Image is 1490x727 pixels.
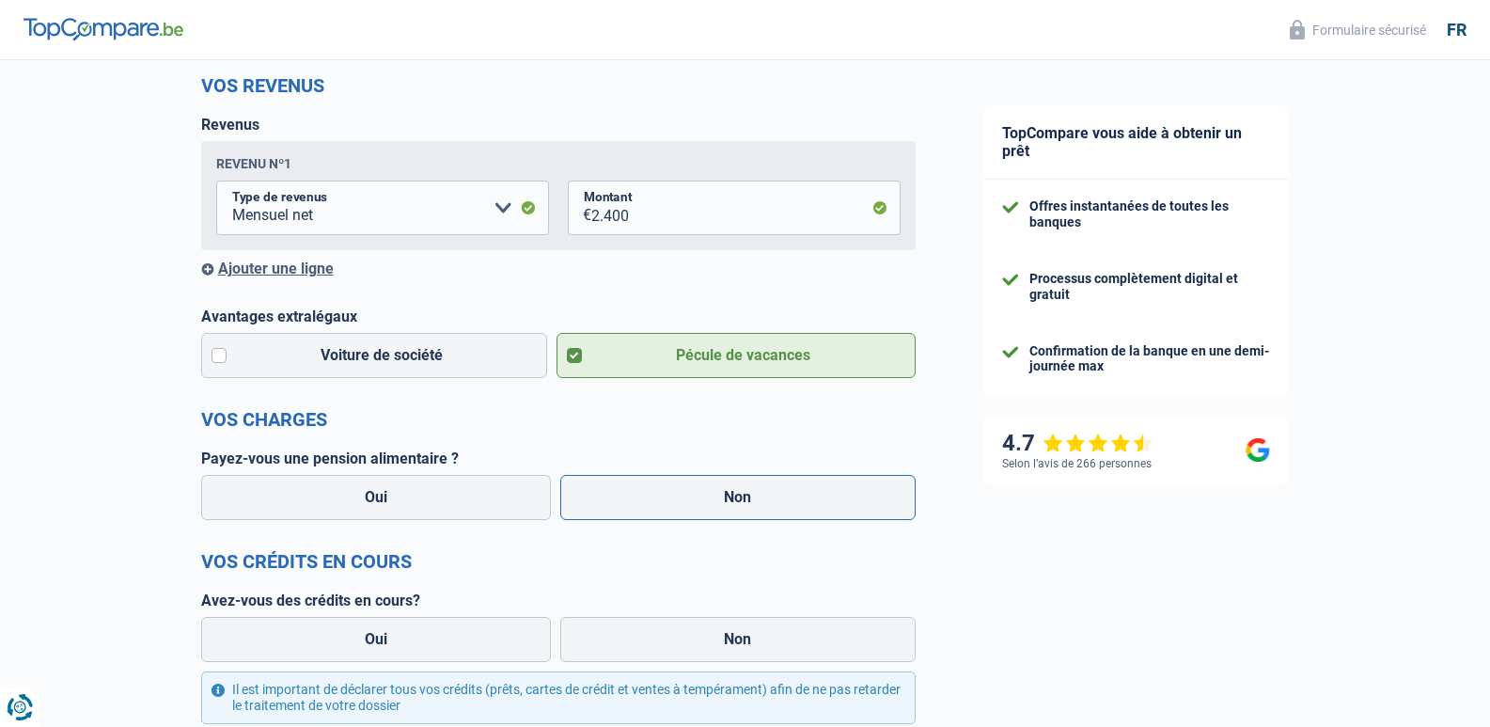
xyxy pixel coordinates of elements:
[560,475,916,520] label: Non
[201,260,916,277] div: Ajouter une ligne
[983,105,1289,180] div: TopCompare vous aide à obtenir un prêt
[201,450,916,467] label: Payez-vous une pension alimentaire ?
[201,74,916,97] h2: Vos revenus
[1447,20,1466,40] div: fr
[201,550,916,573] h2: Vos crédits en cours
[1278,14,1437,45] button: Formulaire sécurisé
[568,181,591,235] span: €
[1029,271,1270,303] div: Processus complètement digital et gratuit
[560,617,916,662] label: Non
[201,408,916,431] h2: Vos charges
[201,308,916,325] label: Avantages extralégaux
[1002,457,1152,470] div: Selon l’avis de 266 personnes
[216,156,291,171] div: Revenu nº1
[201,116,259,134] label: Revenus
[201,475,552,520] label: Oui
[201,333,548,378] label: Voiture de société
[1029,198,1270,230] div: Offres instantanées de toutes les banques
[1029,343,1270,375] div: Confirmation de la banque en une demi-journée max
[201,672,916,724] div: Il est important de déclarer tous vos crédits (prêts, cartes de crédit et ventes à tempérament) a...
[201,617,552,662] label: Oui
[201,592,916,609] label: Avez-vous des crédits en cours?
[5,485,6,486] img: Advertisement
[24,18,183,40] img: TopCompare Logo
[557,333,916,378] label: Pécule de vacances
[1002,430,1153,457] div: 4.7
